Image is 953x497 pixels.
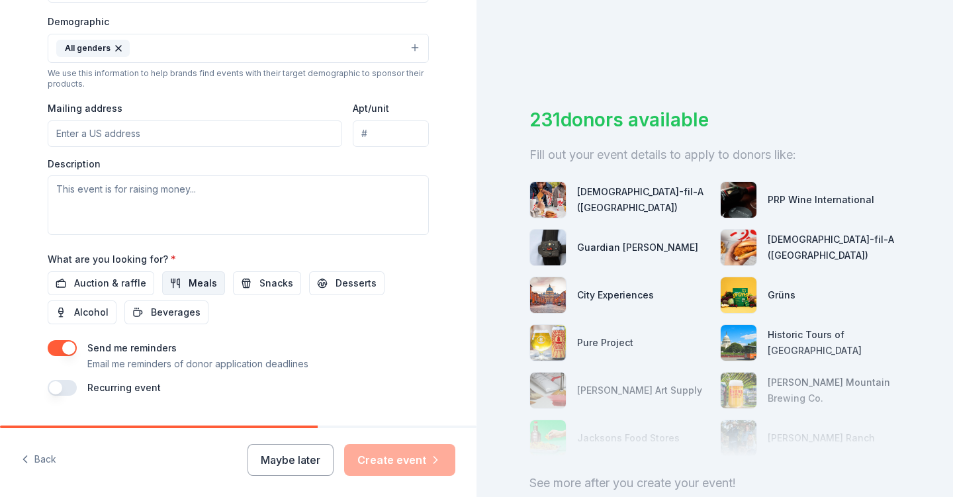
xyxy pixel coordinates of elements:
[87,342,177,353] label: Send me reminders
[353,120,429,147] input: #
[233,271,301,295] button: Snacks
[74,275,146,291] span: Auction & raffle
[74,304,109,320] span: Alcohol
[721,182,756,218] img: photo for PRP Wine International
[48,34,429,63] button: All genders
[151,304,201,320] span: Beverages
[530,230,566,265] img: photo for Guardian Angel Device
[48,300,116,324] button: Alcohol
[48,271,154,295] button: Auction & raffle
[768,232,900,263] div: [DEMOGRAPHIC_DATA]-fil-A ([GEOGRAPHIC_DATA])
[336,275,377,291] span: Desserts
[162,271,225,295] button: Meals
[56,40,130,57] div: All genders
[721,230,756,265] img: photo for Chick-fil-A (San Diego Sports Arena)
[309,271,385,295] button: Desserts
[529,106,900,134] div: 231 donors available
[259,275,293,291] span: Snacks
[529,144,900,165] div: Fill out your event details to apply to donors like:
[87,382,161,393] label: Recurring event
[530,182,566,218] img: photo for Chick-fil-A (San Diego Carmel Mountain)
[48,120,342,147] input: Enter a US address
[529,473,900,494] div: See more after you create your event!
[87,356,308,372] p: Email me reminders of donor application deadlines
[577,240,698,255] div: Guardian [PERSON_NAME]
[577,184,709,216] div: [DEMOGRAPHIC_DATA]-fil-A ([GEOGRAPHIC_DATA])
[353,102,389,115] label: Apt/unit
[48,158,101,171] label: Description
[48,102,122,115] label: Mailing address
[48,253,176,266] label: What are you looking for?
[530,277,566,313] img: photo for City Experiences
[189,275,217,291] span: Meals
[21,446,56,474] button: Back
[768,287,795,303] div: Grüns
[48,68,429,89] div: We use this information to help brands find events with their target demographic to sponsor their...
[577,287,654,303] div: City Experiences
[768,192,874,208] div: PRP Wine International
[48,15,109,28] label: Demographic
[248,444,334,476] button: Maybe later
[721,277,756,313] img: photo for Grüns
[124,300,208,324] button: Beverages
